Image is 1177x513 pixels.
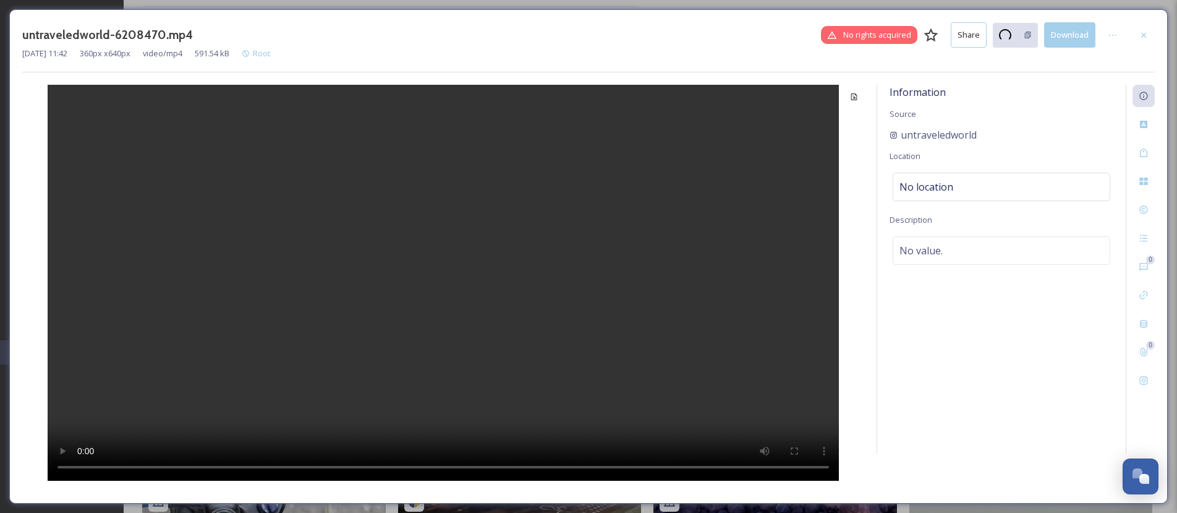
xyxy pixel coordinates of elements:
button: Share [951,22,987,48]
span: 360 px x 640 px [80,48,130,59]
span: No rights acquired [843,29,911,41]
span: Information [890,85,946,99]
h3: untraveledworld-6208470.mp4 [22,26,193,44]
span: Root [253,48,271,59]
button: Open Chat [1123,459,1158,494]
div: 0 [1146,256,1155,264]
a: untraveledworld [890,127,977,142]
span: Location [890,150,920,162]
span: untraveledworld [901,127,977,142]
span: No location [899,179,953,194]
span: 591.54 kB [195,48,229,59]
button: Download [1044,22,1095,48]
span: Source [890,108,916,119]
span: Description [890,214,932,225]
div: 0 [1146,341,1155,350]
span: video/mp4 [143,48,182,59]
span: [DATE] 11:42 [22,48,67,59]
span: No value. [899,243,943,258]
